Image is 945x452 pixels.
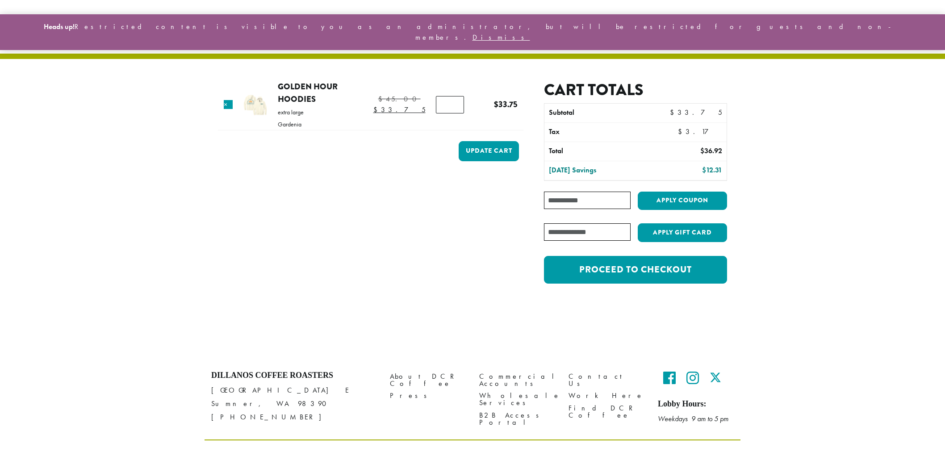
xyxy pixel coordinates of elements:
[241,91,270,120] img: Golden Hour Hoodies
[436,96,464,113] input: Product quantity
[678,127,722,136] bdi: 3.17
[479,409,555,428] a: B2B Access Portal
[569,402,644,421] a: Find DCR Coffee
[544,104,654,122] th: Subtotal
[224,100,233,109] a: Remove this item
[479,390,555,409] a: Wholesale Services
[494,98,518,110] bdi: 33.75
[459,141,519,161] button: Update cart
[638,223,727,242] button: Apply Gift Card
[390,371,466,390] a: About DCR Coffee
[494,98,498,110] span: $
[390,390,466,402] a: Press
[211,371,376,381] h4: Dillanos Coffee Roasters
[638,192,727,210] button: Apply coupon
[702,165,706,175] span: $
[700,146,704,155] span: $
[278,118,304,130] p: Gardenia
[544,161,654,180] th: [DATE] Savings
[544,80,727,100] h2: Cart totals
[670,108,677,117] span: $
[670,108,722,117] bdi: 33.75
[569,390,644,402] a: Work Here
[569,371,644,390] a: Contact Us
[658,414,728,423] em: Weekdays 9 am to 5 pm
[472,33,530,42] a: Dismiss
[373,105,426,114] bdi: 33.75
[211,384,376,424] p: [GEOGRAPHIC_DATA] E Sumner, WA 98390 [PHONE_NUMBER]
[702,165,722,175] bdi: 12.31
[44,22,75,31] strong: Heads up!
[544,142,654,161] th: Total
[278,80,338,105] a: Golden Hour Hoodies
[544,256,727,284] a: Proceed to checkout
[278,106,304,118] p: extra large
[544,123,673,142] th: Tax
[658,399,734,409] h5: Lobby Hours:
[378,94,421,104] bdi: 45.00
[479,371,555,390] a: Commercial Accounts
[678,127,686,136] span: $
[373,105,381,114] span: $
[378,94,386,104] span: $
[700,146,722,155] bdi: 36.92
